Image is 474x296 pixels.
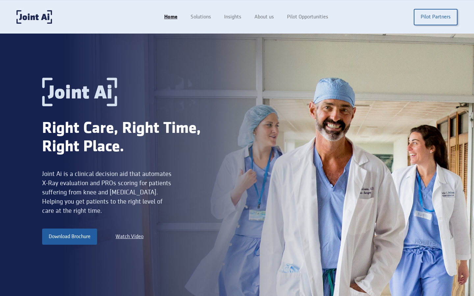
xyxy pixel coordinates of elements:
a: About us [248,11,280,23]
a: home [16,10,52,24]
a: Insights [218,11,248,23]
a: Pilot Opportunities [280,11,335,23]
a: Pilot Partners [414,9,458,25]
a: Home [158,11,184,23]
div: Right Care, Right Time, Right Place. [42,119,230,156]
a: Watch Video [116,233,144,241]
a: Solutions [184,11,218,23]
div: Joint Ai is a clinical decision aid that automates X-Ray evaluation and PROs scoring for patients... [42,169,173,215]
a: Download Brochure [42,229,97,244]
